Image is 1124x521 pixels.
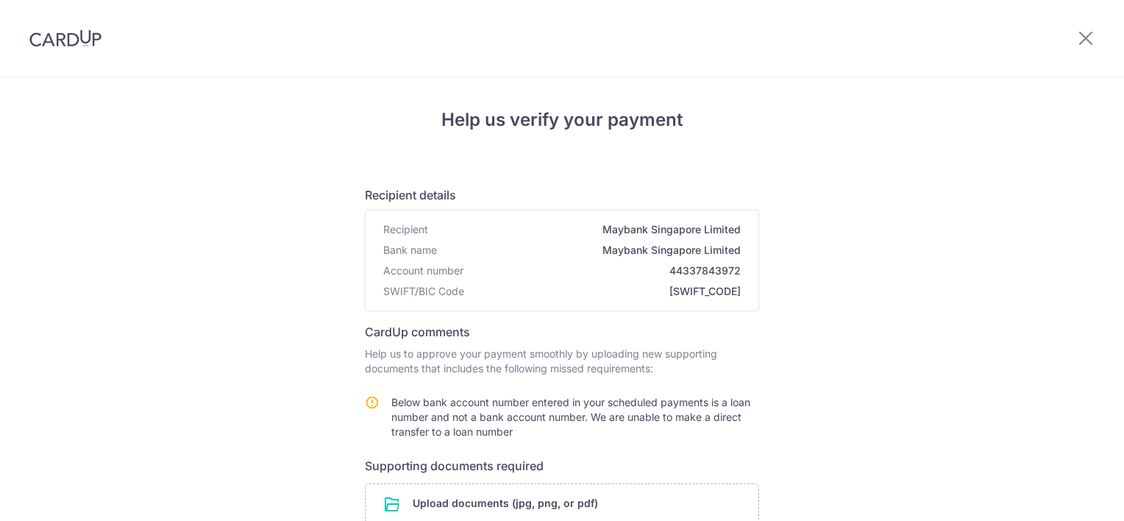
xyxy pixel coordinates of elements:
h6: CardUp comments [365,323,759,341]
h6: Supporting documents required [365,457,759,475]
span: Bank name [383,243,437,258]
p: Help us to approve your payment smoothly by uploading new supporting documents that includes the ... [365,347,759,376]
span: Recipient [383,222,428,237]
h6: Recipient details [365,186,759,204]
img: CardUp [29,29,102,47]
span: 44337843972 [469,263,741,278]
h4: Help us verify your payment [365,107,759,133]
span: Below bank account number entered in your scheduled payments is a loan number and not a bank acco... [391,396,750,438]
span: Maybank Singapore Limited [434,222,741,237]
span: SWIFT/BIC Code [383,284,464,299]
span: [SWIFT_CODE] [470,284,741,299]
span: Account number [383,263,463,278]
span: Maybank Singapore Limited [443,243,741,258]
